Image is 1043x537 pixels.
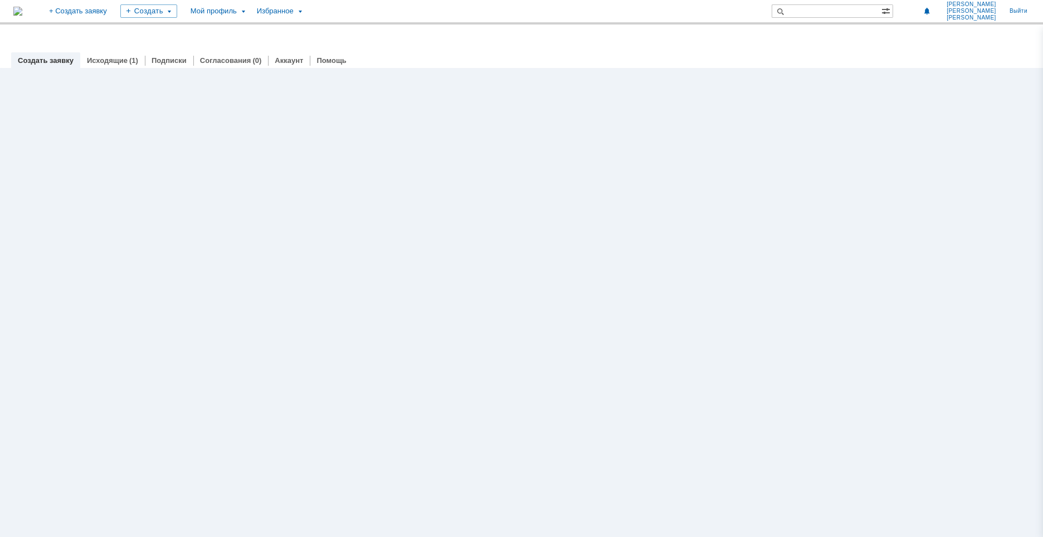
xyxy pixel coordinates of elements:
[18,56,74,65] a: Создать заявку
[947,8,996,14] span: [PERSON_NAME]
[87,56,128,65] a: Исходящие
[275,56,303,65] a: Аккаунт
[120,4,177,18] div: Создать
[252,56,261,65] div: (0)
[200,56,251,65] a: Согласования
[947,1,996,8] span: [PERSON_NAME]
[13,7,22,16] img: logo
[152,56,187,65] a: Подписки
[316,56,346,65] a: Помощь
[947,14,996,21] span: [PERSON_NAME]
[129,56,138,65] div: (1)
[881,5,893,16] span: Расширенный поиск
[13,7,22,16] a: Перейти на домашнюю страницу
